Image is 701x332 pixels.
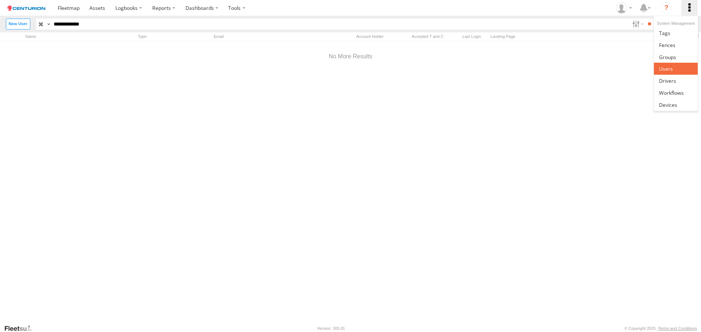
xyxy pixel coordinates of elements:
[46,19,51,29] label: Search Query
[4,325,38,332] a: Visit our Website
[658,326,697,331] a: Terms and Conditions
[458,33,486,40] div: Last Login
[6,19,30,29] label: Create New User
[342,33,397,40] div: Account Holder
[212,33,340,40] div: Email
[613,3,635,13] div: John Maglantay
[400,33,455,40] div: Has user accepted Terms and Conditions
[317,326,345,331] div: Version: 305.01
[629,19,645,29] label: Search Filter Options
[23,33,133,40] div: Name
[660,2,672,14] i: ?
[136,33,209,40] div: Type
[7,5,45,11] img: logo.svg
[624,326,697,331] div: © Copyright 2025 -
[489,33,689,40] div: Landing Page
